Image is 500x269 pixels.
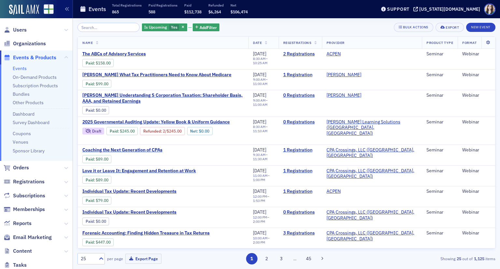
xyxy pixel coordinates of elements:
[326,51,341,57] a: ACPEN
[253,98,274,107] div: –
[4,164,29,171] a: Orders
[426,72,453,78] div: Seminar
[82,72,231,78] a: [PERSON_NAME] What Tax Practitioners Need to Know About Medicare
[253,92,266,98] span: [DATE]
[436,23,464,32] button: Export
[426,51,453,57] div: Seminar
[426,119,453,125] div: Seminar
[13,120,49,125] a: Survey Dashboard
[253,56,266,61] time: 8:30 AM
[253,215,274,224] div: –
[466,24,495,30] a: New Event
[426,168,453,174] div: Seminar
[303,253,314,264] button: 45
[39,4,54,15] a: View Homepage
[4,54,56,61] a: Events & Products
[253,129,268,133] time: 11:10 AM
[253,147,266,153] span: [DATE]
[466,23,495,32] button: New Event
[106,127,138,135] div: Paid: 1 - $24500
[86,108,96,113] span: :
[253,240,265,245] time: 2:00 PM
[112,9,119,14] span: 865
[253,209,266,215] span: [DATE]
[86,81,94,86] a: Paid
[283,51,317,57] a: 2 Registrations
[13,91,30,97] a: Bundles
[253,215,267,219] time: 12:00 PM
[82,189,192,194] a: Individual Tax Update: Recent Developments
[208,3,224,7] p: Refunded
[253,174,274,182] div: –
[462,119,491,125] div: Webinar
[86,240,96,245] span: :
[82,51,192,57] a: The ABCs of Advisory Services
[4,192,45,199] a: Subscriptions
[253,98,266,103] time: 9:00 AM
[167,129,182,134] span: $245.00
[82,92,244,104] span: Surgent's Understanding S Corporation Taxation: Shareholder Basis, AAA, and Retained Earnings
[253,177,265,182] time: 1:00 PM
[403,25,428,29] div: Bulk Actions
[326,168,417,179] a: CPA Crossings, LLC ([GEOGRAPHIC_DATA], [GEOGRAPHIC_DATA])
[283,92,317,98] a: 0 Registrations
[86,198,94,203] a: Paid
[253,194,274,203] div: –
[253,125,274,133] div: –
[86,61,94,65] a: Paid
[462,40,477,45] span: Format
[13,178,45,185] span: Registrations
[326,72,368,78] span: SURGENT
[96,157,108,162] span: $89.00
[82,147,192,153] a: Coaching the Next Generation of CPAs
[4,40,46,47] a: Organizations
[82,59,114,67] div: Paid: 3 - $15800
[96,61,111,65] span: $158.00
[125,254,161,264] button: Export Page
[86,61,96,65] span: :
[253,230,266,236] span: [DATE]
[253,77,266,82] time: 9:00 AM
[82,218,109,225] div: Paid: 0 - $0
[261,253,272,264] button: 2
[96,219,106,224] span: $0.00
[253,61,268,65] time: 10:25 AM
[140,127,185,135] div: Refunded: 1 - $24500
[187,127,213,135] div: Net: $0
[148,9,155,14] span: 588
[230,9,248,14] span: $106,474
[326,72,361,78] a: [PERSON_NAME]
[253,81,268,86] time: 11:00 AM
[326,230,417,242] span: CPA Crossings, LLC (Rochester, MI)
[4,220,32,227] a: Reports
[86,157,96,162] span: :
[96,108,106,113] span: $0.00
[171,24,177,30] span: Yes
[326,147,417,159] a: CPA Crossings, LLC ([GEOGRAPHIC_DATA], [GEOGRAPHIC_DATA])
[13,139,28,145] a: Venues
[89,5,106,13] h1: Events
[326,209,417,221] span: CPA Crossings, LLC (Rochester, MI)
[184,3,201,7] p: Paid
[13,54,56,61] span: Events & Products
[13,206,45,213] span: Memberships
[86,240,94,245] a: Paid
[92,129,101,133] div: Draft
[120,129,135,134] span: $245.00
[77,23,140,32] input: Search…
[13,100,44,106] a: Other Products
[253,236,268,240] time: 10:00 AM
[283,189,317,194] a: 1 Registration
[326,189,341,194] a: ACPEN
[4,206,45,213] a: Memberships
[462,168,491,174] div: Webinar
[148,3,177,7] p: Paid Registrations
[426,92,453,98] div: Seminar
[110,129,120,134] span: :
[446,26,459,29] div: Export
[253,236,274,245] div: –
[96,177,108,182] span: $89.00
[387,6,410,12] div: Support
[112,3,142,7] p: Total Registrations
[246,253,257,264] button: 1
